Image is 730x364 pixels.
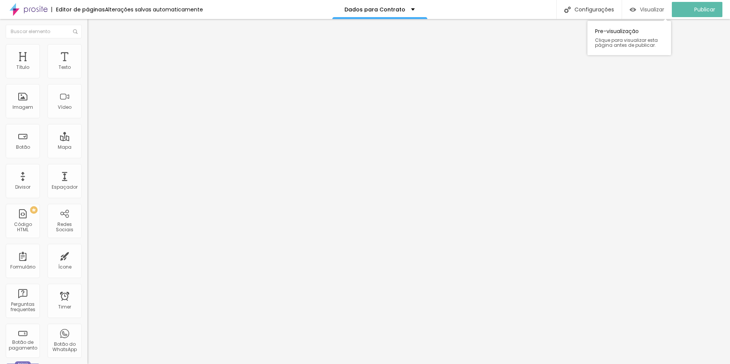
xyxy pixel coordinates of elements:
[622,2,672,17] button: Visualizar
[51,7,105,12] div: Editor de páginas
[587,21,671,55] div: Pre-visualização
[58,105,71,110] div: Vídeo
[640,6,664,13] span: Visualizar
[344,7,405,12] p: Dados para Contrato
[16,145,30,150] div: Botão
[10,264,35,270] div: Formulário
[6,25,82,38] input: Buscar elemento
[49,222,79,233] div: Redes Sociais
[105,7,203,12] div: Alterações salvas automaticamente
[73,29,78,34] img: Icone
[8,302,38,313] div: Perguntas frequentes
[564,6,571,13] img: Icone
[8,222,38,233] div: Código HTML
[15,184,30,190] div: Divisor
[13,105,33,110] div: Imagem
[16,65,29,70] div: Título
[49,342,79,353] div: Botão do WhatsApp
[630,6,636,13] img: view-1.svg
[58,304,71,310] div: Timer
[58,145,71,150] div: Mapa
[52,184,78,190] div: Espaçador
[595,38,663,48] span: Clique para visualizar esta página antes de publicar.
[59,65,71,70] div: Texto
[87,19,730,364] iframe: Editor
[8,340,38,351] div: Botão de pagamento
[694,6,715,13] span: Publicar
[672,2,722,17] button: Publicar
[58,264,71,270] div: Ícone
